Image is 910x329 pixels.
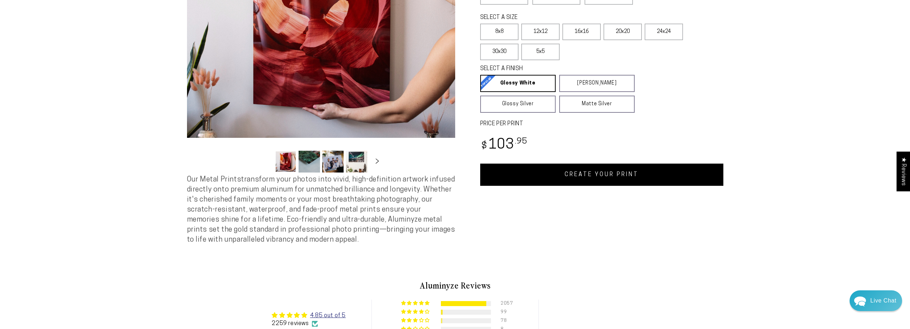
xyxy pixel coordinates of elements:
div: 2259 reviews [272,320,345,328]
button: Load image 2 in gallery view [299,151,320,173]
div: 99 [501,310,509,315]
div: 3% (78) reviews with 3 star rating [401,318,431,323]
a: Matte Silver [559,96,635,113]
div: Average rating is 4.85 stars [272,311,345,320]
legend: SELECT A FINISH [480,65,618,73]
label: 20x20 [604,24,642,40]
span: Our Metal Prints transform your photos into vivid, high-definition artwork infused directly onto ... [187,176,455,243]
div: Contact Us Directly [870,290,896,311]
label: 5x5 [521,44,560,60]
legend: SELECT A SIZE [480,14,623,22]
a: Glossy White [480,75,556,92]
div: 91% (2057) reviews with 5 star rating [401,301,431,306]
label: PRICE PER PRINT [480,120,723,128]
div: Click to open Judge.me floating reviews tab [896,151,910,191]
button: Load image 4 in gallery view [346,151,367,173]
div: 78 [501,318,509,323]
a: [PERSON_NAME] [559,75,635,92]
button: Slide left [257,154,273,169]
div: 2057 [501,301,509,306]
button: Load image 3 in gallery view [322,151,344,173]
label: 30x30 [480,44,518,60]
img: Verified Checkmark [312,321,318,327]
a: 4.85 out of 5 [310,313,346,319]
button: Slide right [369,154,385,169]
span: $ [481,141,487,151]
sup: .95 [515,137,528,146]
a: Glossy Silver [480,96,556,113]
a: CREATE YOUR PRINT [480,164,723,186]
label: 16x16 [562,24,601,40]
label: 8x8 [480,24,518,40]
bdi: 103 [480,138,528,152]
button: Load image 1 in gallery view [275,151,296,173]
div: Chat widget toggle [850,290,902,311]
label: 12x12 [521,24,560,40]
label: 24x24 [645,24,683,40]
h2: Aluminyze Reviews [246,279,664,291]
div: 4% (99) reviews with 4 star rating [401,309,431,315]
